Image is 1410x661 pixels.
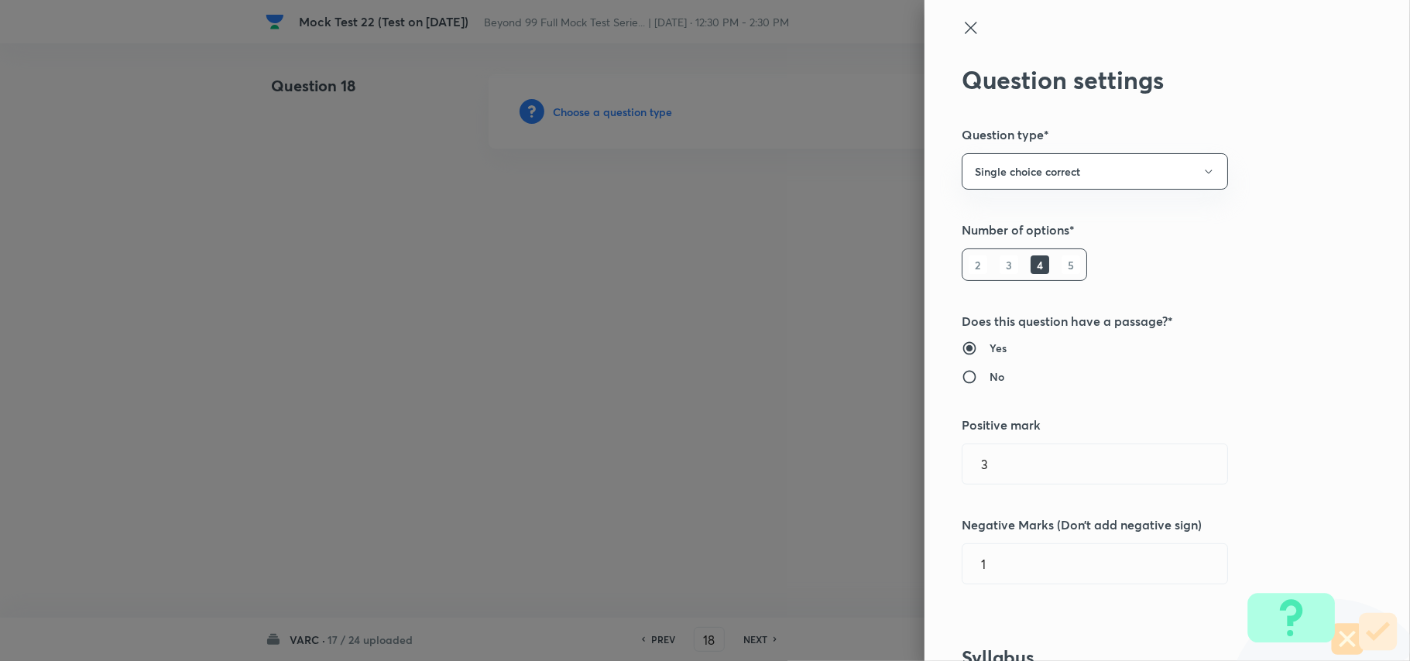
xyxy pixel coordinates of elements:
[962,65,1321,94] h2: Question settings
[1062,255,1080,274] h6: 5
[962,153,1228,190] button: Single choice correct
[962,416,1321,434] h5: Positive mark
[962,125,1321,144] h5: Question type*
[1031,255,1049,274] h6: 4
[962,221,1321,239] h5: Number of options*
[962,444,1227,484] input: Positive marks
[962,515,1321,534] h5: Negative Marks (Don’t add negative sign)
[1000,255,1018,274] h6: 3
[962,544,1227,584] input: Negative marks
[990,340,1007,356] h6: Yes
[969,255,987,274] h6: 2
[962,312,1321,330] h5: Does this question have a passage?*
[990,368,1004,385] h6: No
